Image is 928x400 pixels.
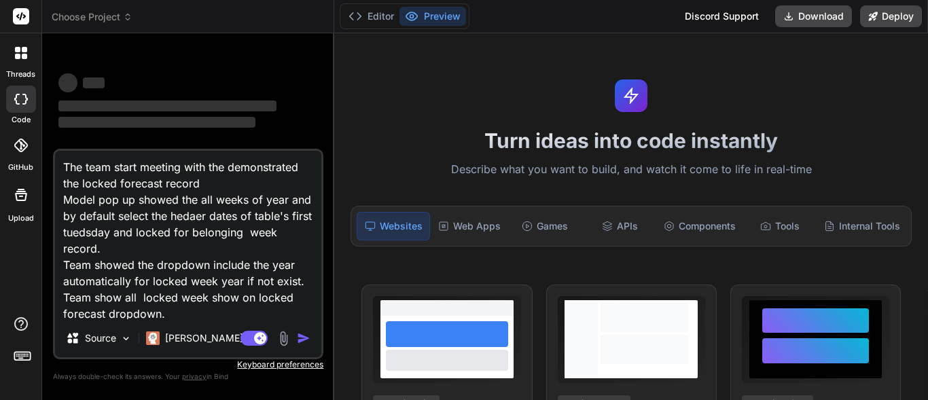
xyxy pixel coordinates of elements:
[860,5,922,27] button: Deploy
[343,7,399,26] button: Editor
[775,5,852,27] button: Download
[6,69,35,80] label: threads
[12,114,31,126] label: code
[399,7,466,26] button: Preview
[53,359,323,370] p: Keyboard preferences
[120,333,132,344] img: Pick Models
[584,212,656,240] div: APIs
[58,73,77,92] span: ‌
[165,331,266,345] p: [PERSON_NAME] 4 S..
[658,212,741,240] div: Components
[357,212,430,240] div: Websites
[55,151,321,319] textarea: The team start meeting with the demonstrated the locked forecast record Model pop up showed the a...
[677,5,767,27] div: Discord Support
[276,331,291,346] img: attachment
[433,212,506,240] div: Web Apps
[58,117,255,128] span: ‌
[819,212,906,240] div: Internal Tools
[509,212,581,240] div: Games
[342,161,920,179] p: Describe what you want to build, and watch it come to life in real-time
[52,10,132,24] span: Choose Project
[182,372,207,380] span: privacy
[146,331,160,345] img: Claude 4 Sonnet
[58,101,276,111] span: ‌
[85,331,116,345] p: Source
[8,213,34,224] label: Upload
[342,128,920,153] h1: Turn ideas into code instantly
[53,370,323,383] p: Always double-check its answers. Your in Bind
[8,162,33,173] label: GitHub
[744,212,816,240] div: Tools
[83,77,105,88] span: ‌
[297,331,310,345] img: icon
